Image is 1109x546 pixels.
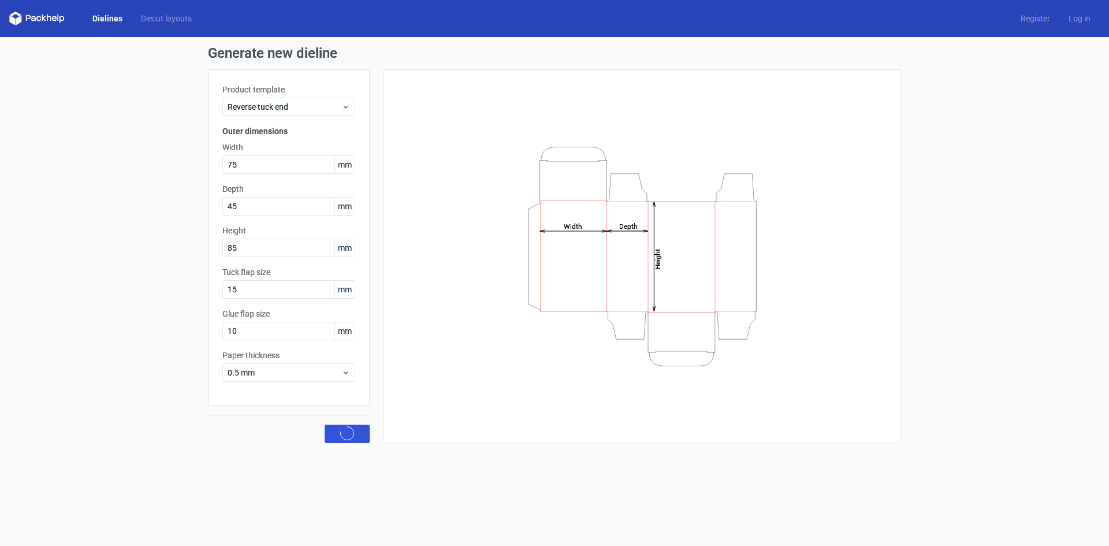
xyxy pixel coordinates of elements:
label: Paper thickness [222,350,355,361]
span: mm [334,156,355,173]
span: mm [334,281,355,298]
label: Glue flap size [222,308,355,320]
span: 0.5 mm [228,367,341,378]
label: Width [222,142,355,153]
label: Tuck flap size [222,266,355,278]
tspan: Height [654,248,662,269]
h1: Generate new dieline [208,46,901,60]
tspan: Width [564,222,582,230]
h3: Outer dimensions [222,125,355,137]
a: Log in [1059,13,1100,24]
label: Depth [222,183,355,195]
span: mm [334,322,355,340]
label: Height [222,225,355,236]
a: Diecut layouts [132,13,201,24]
label: Product template [222,84,355,95]
span: mm [334,239,355,257]
span: mm [334,198,355,215]
span: Reverse tuck end [228,101,341,113]
a: Dielines [83,13,132,24]
tspan: Depth [619,222,638,230]
a: Register [1011,13,1059,24]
